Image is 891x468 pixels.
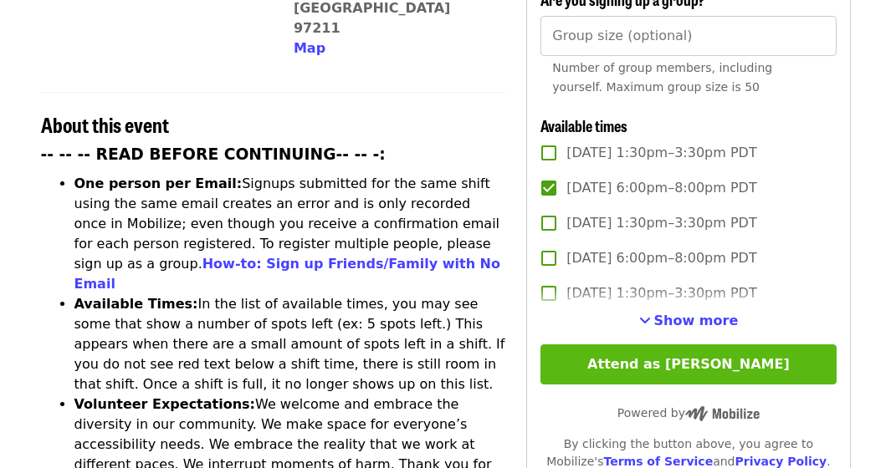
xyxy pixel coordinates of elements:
li: In the list of available times, you may see some that show a number of spots left (ex: 5 spots le... [74,294,507,394]
span: [DATE] 6:00pm–8:00pm PDT [566,248,756,268]
span: Powered by [617,406,760,420]
strong: -- -- -- READ BEFORE CONTINUING-- -- -: [41,145,386,163]
span: [DATE] 1:30pm–3:30pm PDT [566,283,756,303]
span: Number of group members, including yourself. Maximum group size is 50 [552,61,772,94]
strong: Available Times: [74,296,198,312]
button: See more timeslots [639,311,739,331]
strong: One person per Email: [74,175,243,191]
span: Show more [654,313,739,328]
span: [DATE] 6:00pm–8:00pm PDT [566,178,756,198]
span: Map [294,40,325,56]
span: About this event [41,109,169,139]
span: [DATE] 1:30pm–3:30pm PDT [566,213,756,233]
input: [object Object] [540,16,836,56]
img: Powered by Mobilize [685,406,760,421]
strong: Volunteer Expectations: [74,396,256,412]
span: Available times [540,114,627,136]
a: Privacy Policy [735,455,827,468]
li: Signups submitted for the same shift using the same email creates an error and is only recorded o... [74,174,507,294]
span: [DATE] 1:30pm–3:30pm PDT [566,143,756,163]
a: Terms of Service [603,455,713,468]
button: Attend as [PERSON_NAME] [540,344,836,384]
button: Map [294,38,325,58]
a: How-to: Sign up Friends/Family with No Email [74,256,501,292]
